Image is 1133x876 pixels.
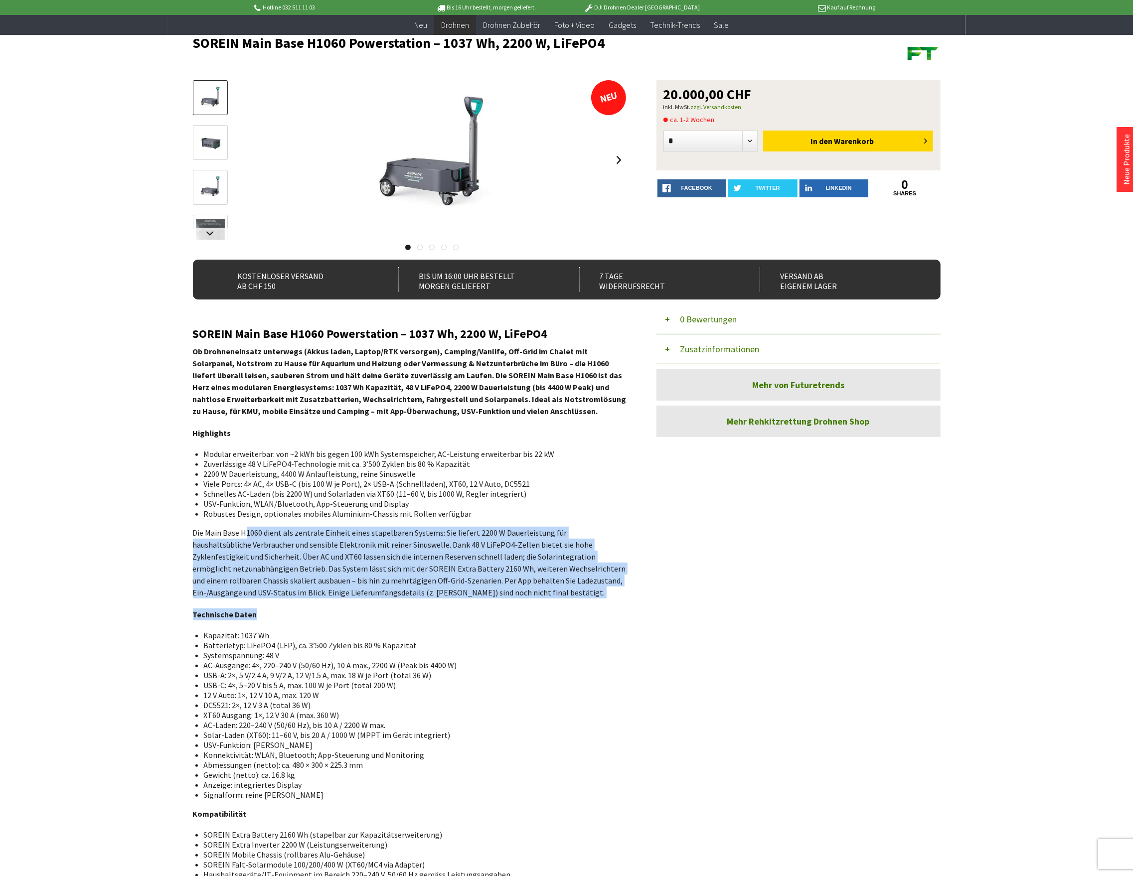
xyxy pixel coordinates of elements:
[204,499,619,509] li: USV-Funktion, WLAN/Bluetooth, App-Steuerung und Display
[193,35,791,50] h1: SOREIN Main Base H1060 Powerstation – 1037 Wh, 2200 W, LiFePO4
[548,15,602,35] a: Foto + Video
[810,136,832,146] span: In den
[204,770,619,780] li: Gewicht (netto): ca. 16.8 kg
[204,449,619,459] li: Modular erweiterbar: von ~2 kWh bis gegen 100 kWh Systemspeicher, AC-Leistung erweiterbar bis 22 kW
[650,20,700,30] span: Technik-Trends
[204,780,619,790] li: Anzeige: integriertes Display
[204,660,619,670] li: AC-Ausgänge: 4×, 220–240 V (50/60 Hz), 10 A max., 2200 W (Peak bis 4400 W)
[414,20,427,30] span: Neu
[720,1,875,13] p: Kauf auf Rechnung
[204,670,619,680] li: USB-A: 2×, 5 V/2.4 A, 9 V/2 A, 12 V/1.5 A, max. 18 W je Port (total 36 W)
[826,185,852,191] span: LinkedIn
[1122,134,1132,185] a: Neue Produkte
[204,850,619,860] li: SOREIN Mobile Chassis (rollbares Alu-Gehäuse)
[657,179,727,197] a: facebook
[870,190,940,197] a: shares
[218,267,377,292] div: Kostenloser Versand ab CHF 150
[204,469,619,479] li: 2200 W Dauerleistung, 4400 W Anlaufleistung, reine Sinuswelle
[204,790,619,800] li: Signalform: reine [PERSON_NAME]
[714,20,729,30] span: Sale
[656,334,941,364] button: Zusatzinformationen
[204,459,619,469] li: Zuverlässige 48 V LiFePO4-Technologie mit ca. 3’500 Zyklen bis 80 % Kapazität
[204,720,619,730] li: AC-Laden: 220–240 V (50/60 Hz), bis 10 A / 2200 W max.
[204,680,619,690] li: USB-C: 4×, 5–20 V bis 5 A, max. 100 W je Port (total 200 W)
[434,15,476,35] a: Drohnen
[193,809,247,819] strong: Kompatibilität
[193,428,231,438] strong: Highlights
[644,15,707,35] a: Technik-Trends
[204,690,619,700] li: 12 V Auto: 1×, 12 V 10 A, max. 120 W
[204,710,619,720] li: XT60 Ausgang: 1×, 12 V 30 A (max. 360 W)
[564,1,720,13] p: DJI Drohnen Dealer [GEOGRAPHIC_DATA]
[204,750,619,760] li: Konnektivität: WLAN, Bluetooth; App-Steuerung und Monitoring
[204,700,619,710] li: DC5521: 2×, 12 V 3 A (total 36 W)
[253,1,408,13] p: Hotline 032 511 11 03
[870,179,940,190] a: 0
[196,84,225,113] img: Vorschau: SOREIN Main Base H1060 Powerstation – 1037 Wh, 2200 W, LiFePO4
[656,406,941,437] a: Mehr Rehkitzrettung Drohnen Shop
[707,15,736,35] a: Sale
[204,840,619,850] li: SOREIN Extra Inverter 2200 W (Leistungserweiterung)
[204,730,619,740] li: Solar-Laden (XT60): 11–60 V, bis 20 A / 1000 W (MPPT im Gerät integriert)
[476,15,548,35] a: Drohnen Zubehör
[728,179,798,197] a: twitter
[204,630,619,640] li: Kapazität: 1037 Wh
[204,830,619,840] li: SOREIN Extra Battery 2160 Wh (stapelbar zur Kapazitätserweiterung)
[483,20,541,30] span: Drohnen Zubehör
[663,87,752,101] span: 20.000,00 CHF
[834,136,874,146] span: Warenkorb
[193,609,257,619] strong: Technische Daten
[204,740,619,750] li: USV-Funktion: [PERSON_NAME]
[193,346,627,416] strong: Ob Drohneneinsatz unterwegs (Akkus laden, Laptop/RTK versorgen), Camping/Vanlife, Off-Grid im Cha...
[609,20,637,30] span: Gadgets
[681,185,712,191] span: facebook
[204,650,619,660] li: Systemspannung: 48 V
[691,103,742,111] a: zzgl. Versandkosten
[408,1,564,13] p: Bis 16 Uhr bestellt, morgen geliefert.
[407,15,434,35] a: Neu
[555,20,595,30] span: Foto + Video
[441,20,469,30] span: Drohnen
[763,131,933,151] button: In den Warenkorb
[204,489,619,499] li: Schnelles AC-Laden (bis 2200 W) und Solarladen via XT60 (11–60 V, bis 1000 W, Regler integriert)
[352,80,512,240] img: SOREIN Main Base H1060 Powerstation – 1037 Wh, 2200 W, LiFePO4
[204,640,619,650] li: Batterietyp: LiFePO4 (LFP), ca. 3’500 Zyklen bis 80 % Kapazität
[204,479,619,489] li: Viele Ports: 4× AC, 4× USB-C (bis 100 W je Port), 2× USB-A (Schnellladen), XT60, 12 V Auto, DC5521
[204,509,619,519] li: Robustes Design, optionales mobiles Aluminium-Chassis mit Rollen verfügbar
[756,185,780,191] span: twitter
[193,327,627,340] h2: SOREIN Main Base H1060 Powerstation – 1037 Wh, 2200 W, LiFePO4
[906,35,941,70] img: Futuretrends
[204,860,619,870] li: SOREIN Falt-Solarmodule 100/200/400 W (XT60/MC4 via Adapter)
[800,179,869,197] a: LinkedIn
[656,304,941,334] button: 0 Bewertungen
[663,114,715,126] span: ca. 1-2 Wochen
[204,760,619,770] li: Abmessungen (netto): ca. 480 × 300 × 225.3 mm
[602,15,644,35] a: Gadgets
[663,101,934,113] p: inkl. MwSt.
[656,369,941,401] a: Mehr von Futuretrends
[760,267,919,292] div: Versand ab eigenem Lager
[398,267,557,292] div: Bis um 16:00 Uhr bestellt Morgen geliefert
[579,267,738,292] div: 7 Tage Widerrufsrecht
[193,527,627,598] p: Die Main Base H1060 dient als zentrale Einheit eines stapelbaren Systems: Sie liefert 2200 W Daue...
